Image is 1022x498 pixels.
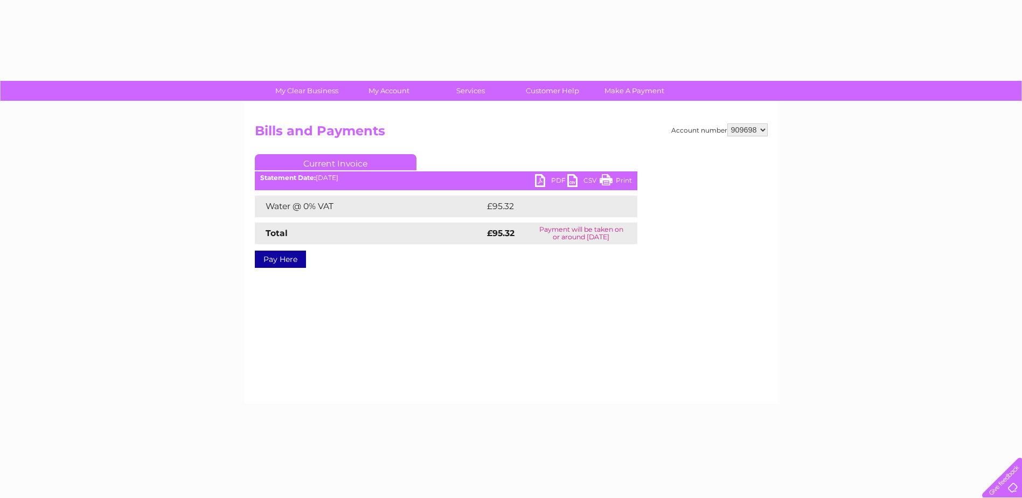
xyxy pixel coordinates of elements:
b: Statement Date: [260,174,316,182]
strong: Total [266,228,288,238]
a: Pay Here [255,251,306,268]
a: Services [426,81,515,101]
a: Current Invoice [255,154,416,170]
td: £95.32 [484,196,615,217]
a: My Account [344,81,433,101]
h2: Bills and Payments [255,123,768,144]
a: My Clear Business [262,81,351,101]
a: Customer Help [508,81,597,101]
a: Make A Payment [590,81,679,101]
a: Print [600,174,632,190]
strong: £95.32 [487,228,515,238]
div: [DATE] [255,174,637,182]
td: Payment will be taken on or around [DATE] [525,223,637,244]
td: Water @ 0% VAT [255,196,484,217]
div: Account number [671,123,768,136]
a: PDF [535,174,567,190]
a: CSV [567,174,600,190]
